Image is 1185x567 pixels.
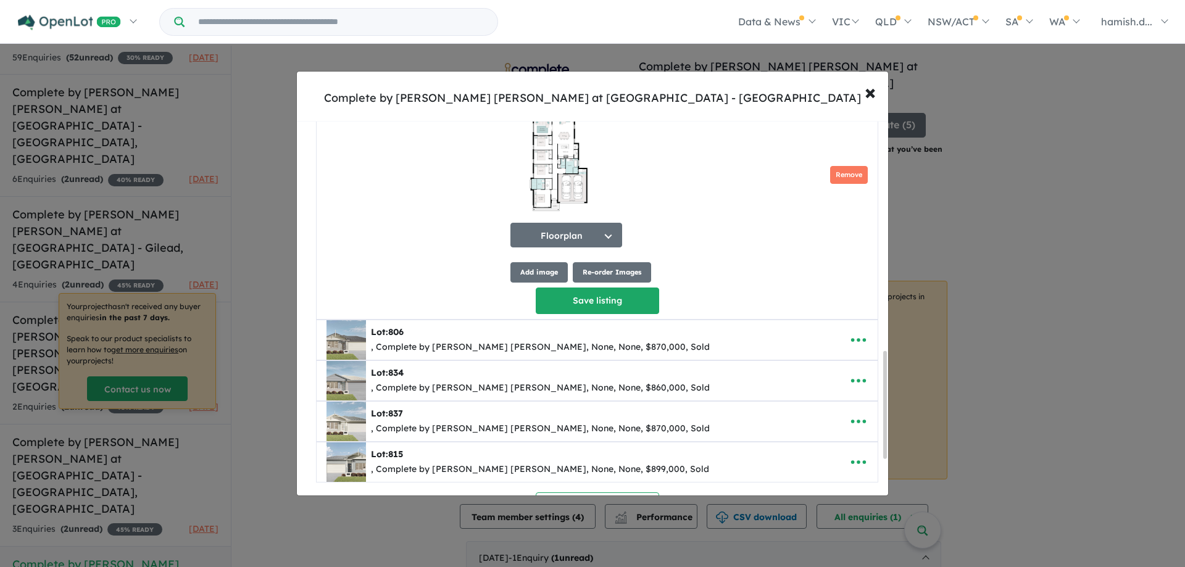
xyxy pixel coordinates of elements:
div: , Complete by [PERSON_NAME] [PERSON_NAME], None, None, $870,000, Sold [371,421,710,436]
button: Add image [510,262,568,283]
img: Complete%20by%20McDonald%20Jones%20Homes%20at%20Vineyard%20Grove%20-%20Cessnock%20%20-%20Lot%2083... [326,402,366,441]
div: , Complete by [PERSON_NAME] [PERSON_NAME], None, None, $860,000, Sold [371,381,710,395]
img: Complete%20by%20McDonald%20Jones%20Homes%20at%20Vineyard%20Grove%20-%20Cessnock%20%20-%20Lot%2080... [326,320,366,360]
span: hamish.d... [1101,15,1152,28]
span: 837 [388,408,403,419]
b: Lot: [371,408,403,419]
b: Lot: [371,449,403,460]
div: , Complete by [PERSON_NAME] [PERSON_NAME], None, None, $899,000, Sold [371,462,709,477]
div: Complete by [PERSON_NAME] [PERSON_NAME] at [GEOGRAPHIC_DATA] - [GEOGRAPHIC_DATA] [324,90,861,106]
button: Save listing [536,288,659,314]
button: Re-order Images [573,262,651,283]
button: Floorplan [510,223,622,247]
img: Complete by McDonald Jones at Vineyard Grove - Cessnock - Lot 807 Floorplan [510,97,607,220]
b: Lot: [371,326,404,337]
span: × [865,78,876,105]
b: Lot: [371,367,404,378]
span: 806 [388,326,404,337]
input: Try estate name, suburb, builder or developer [187,9,495,35]
img: Openlot PRO Logo White [18,15,121,30]
button: Remove [830,166,868,184]
span: 834 [388,367,404,378]
img: Complete%20by%20McDonald%20Jones%20Homes%20at%20Vineyard%20Grove%20-%20Cessnock%20%20-%20Lot%2081... [326,442,366,482]
span: 815 [388,449,403,460]
div: , Complete by [PERSON_NAME] [PERSON_NAME], None, None, $870,000, Sold [371,340,710,355]
button: Create a new listing [536,492,659,519]
img: Complete%20by%20McDonald%20Jones%20Homes%20at%20Vineyard%20Grove%20-%20Cessnock%20%20-%20Lot%2083... [326,361,366,400]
